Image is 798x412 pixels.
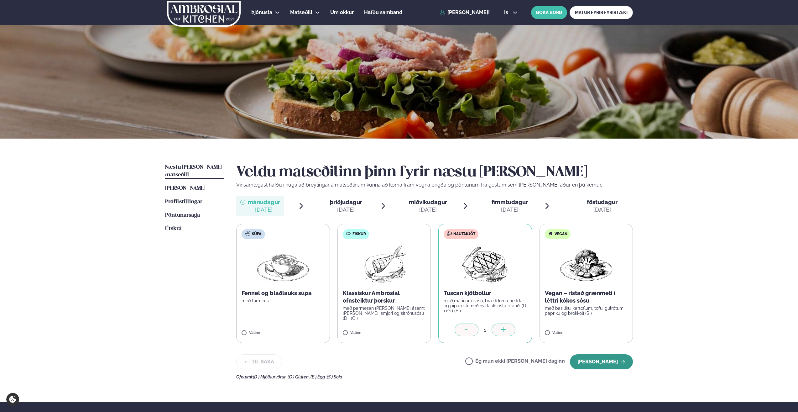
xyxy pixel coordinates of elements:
a: Næstu [PERSON_NAME] matseðill [165,164,224,179]
button: [PERSON_NAME] [570,354,633,369]
p: með basilíku, kartöflum, tofu, gulrótum, papriku og brokkolí (S ) [545,306,628,316]
p: Vegan – ristað grænmeti í léttri kókos sósu [545,289,628,304]
img: fish.svg [346,231,351,236]
img: soup.svg [245,231,250,236]
a: Hafðu samband [364,9,402,16]
span: [PERSON_NAME] [165,186,205,191]
a: Cookie settings [6,393,19,406]
div: [DATE] [330,206,362,214]
img: beef.svg [447,231,452,236]
span: (G ) Glúten , [288,374,310,379]
img: Vegan.svg [548,231,553,236]
p: Tuscan kjötbollur [444,289,527,297]
span: miðvikudagur [409,199,447,205]
span: Prófílstillingar [165,199,202,204]
span: Útskrá [165,226,181,231]
a: [PERSON_NAME]! [440,10,490,15]
span: Næstu [PERSON_NAME] matseðill [165,165,222,177]
p: með parmesan [PERSON_NAME] ásamt [PERSON_NAME], smjöri og sítrónusósu (D ) (G ) [343,306,426,321]
button: Til baka [236,354,282,369]
div: [DATE] [492,206,528,214]
p: Fennel og blaðlauks súpa [242,289,325,297]
span: Matseðill [290,9,312,15]
p: með marinara sósu, bræddum cheddar og piparosti með hvítlauksosta brauði (D ) (G ) (E ) [444,298,527,313]
img: logo [166,1,241,27]
a: Prófílstillingar [165,198,202,206]
div: Ofnæmi: [236,374,633,379]
a: Matseðill [290,9,312,16]
h2: Veldu matseðilinn þinn fyrir næstu [PERSON_NAME] [236,164,633,181]
a: [PERSON_NAME] [165,185,205,192]
span: Vegan [555,232,567,237]
div: [DATE] [248,206,280,214]
span: Nautakjöt [453,232,475,237]
span: Fiskur [352,232,366,237]
a: Um okkur [330,9,354,16]
p: Klassískur Ambrosial ofnsteiktur þorskur [343,289,426,304]
a: Pöntunarsaga [165,212,200,219]
div: 1 [478,326,492,334]
span: is [504,10,510,15]
span: fimmtudagur [492,199,528,205]
span: (E ) Egg , [310,374,327,379]
span: föstudagur [587,199,618,205]
img: Beef-Meat.png [457,244,513,284]
img: Soup.png [255,244,310,284]
span: Um okkur [330,9,354,15]
button: is [499,10,523,15]
div: [DATE] [409,206,447,214]
span: Þjónusta [251,9,272,15]
p: Vinsamlegast hafðu í huga að breytingar á matseðlinum kunna að koma fram vegna birgða og pöntunum... [236,181,633,189]
span: (D ) Mjólkurvörur , [253,374,288,379]
span: Hafðu samband [364,9,402,15]
span: Pöntunarsaga [165,213,200,218]
span: þriðjudagur [330,199,362,205]
button: BÓKA BORÐ [531,6,567,19]
a: Útskrá [165,225,181,233]
a: Þjónusta [251,9,272,16]
span: mánudagur [248,199,280,205]
div: [DATE] [587,206,618,214]
a: MATUR FYRIR FYRIRTÆKI [570,6,633,19]
span: Súpa [252,232,261,237]
img: Vegan.png [559,244,614,284]
img: Fish.png [356,244,412,284]
p: með túrmerik [242,298,325,303]
span: (S ) Soja [327,374,342,379]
